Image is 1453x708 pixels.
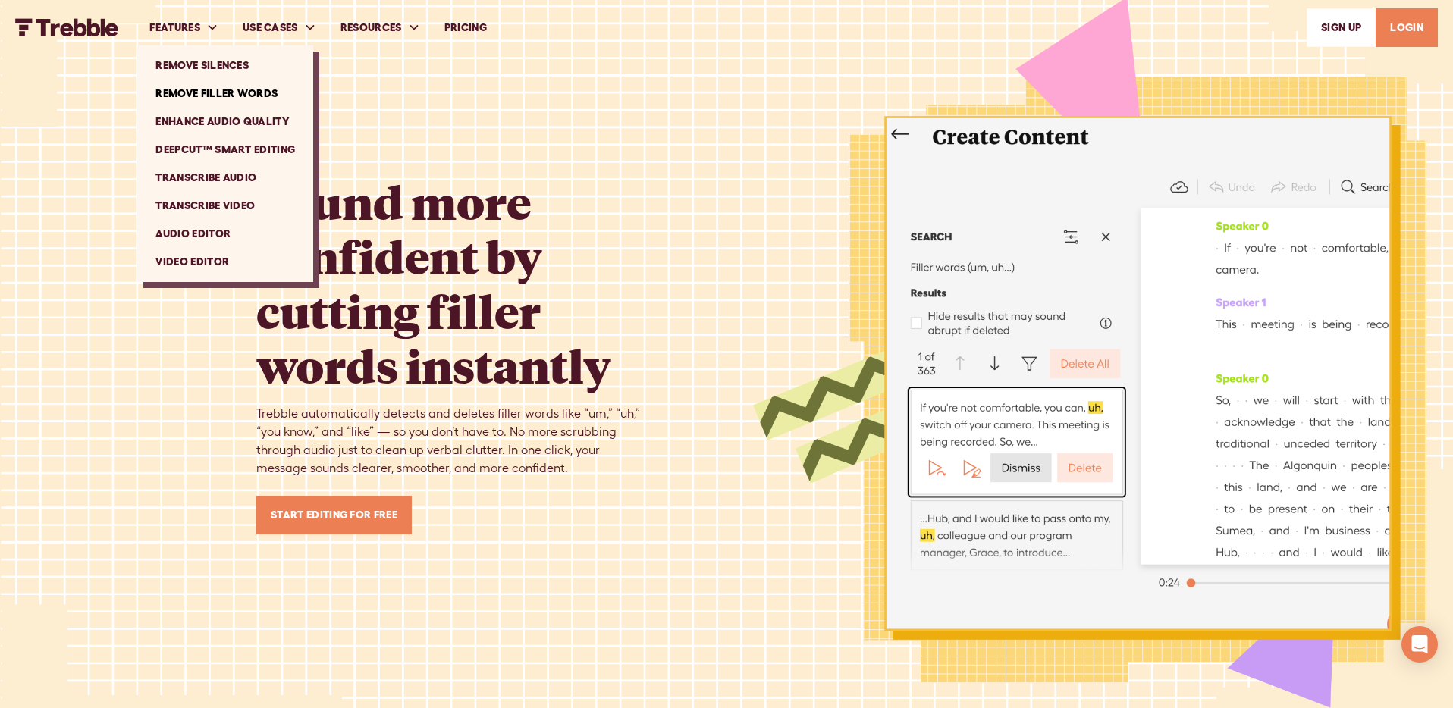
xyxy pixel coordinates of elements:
[1376,8,1438,47] a: LOGIN
[143,164,307,192] a: Transcribe Audio
[15,18,119,36] a: home
[243,20,298,36] div: USE CASES
[143,220,307,248] a: Audio Editor
[143,80,307,108] a: Remove Filler Words
[328,2,432,54] div: RESOURCES
[143,136,307,164] a: DeepCut™ Smart Editing
[143,108,307,136] a: Enhance Audio Quality
[1307,8,1376,47] a: SIGn UP
[15,18,119,36] img: Trebble FM Logo
[231,2,328,54] div: USE CASES
[256,496,412,534] a: Start Editing for Free
[143,248,307,276] a: Video Editor
[137,45,313,282] nav: FEATURES
[256,174,651,393] h1: Sound more confident by cutting filler words instantly
[256,405,651,478] div: Trebble automatically detects and deletes filler words like “um,” “uh,” “you know,” and “like” — ...
[143,192,307,220] a: Transcribe Video
[137,2,231,54] div: FEATURES
[143,52,307,80] a: Remove Silences
[432,2,499,54] a: PRICING
[149,20,200,36] div: FEATURES
[1401,626,1438,663] div: Open Intercom Messenger
[340,20,402,36] div: RESOURCES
